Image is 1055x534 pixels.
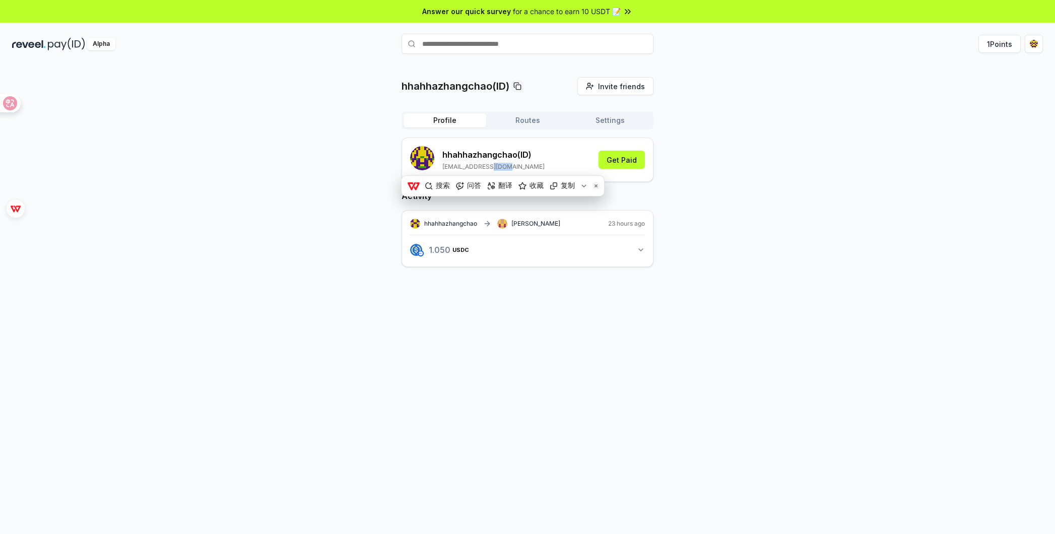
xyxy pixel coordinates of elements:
button: 1.050USDC [410,241,645,258]
button: Profile [404,113,486,127]
p: hhahhazhangchao (ID) [442,149,545,161]
img: base-network.png [418,250,424,256]
span: Invite friends [598,81,645,92]
img: logo.png [410,244,422,256]
span: hhahhazhangchao [424,220,477,228]
div: Alpha [87,38,115,50]
span: [PERSON_NAME] [511,220,560,228]
img: pay_id [48,38,85,50]
span: 23 hours ago [608,220,645,228]
img: reveel_dark [12,38,46,50]
p: hhahhazhangchao(ID) [402,79,509,93]
span: Answer our quick survey [422,6,511,17]
p: [EMAIL_ADDRESS][DOMAIN_NAME] [442,163,545,171]
span: for a chance to earn 10 USDT 📝 [513,6,621,17]
button: Invite friends [577,77,653,95]
h2: Activity [402,190,653,202]
button: Settings [569,113,651,127]
button: 1Points [978,35,1021,53]
button: Get Paid [599,151,645,169]
button: Routes [486,113,569,127]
